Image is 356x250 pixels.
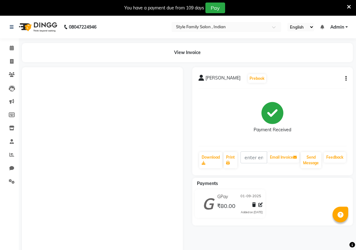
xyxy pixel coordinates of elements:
[267,152,299,163] button: Email Invoice
[241,210,263,215] div: Added on [DATE]
[301,152,321,168] button: Send Message
[224,152,237,168] a: Print
[217,202,235,211] span: ₹80.00
[330,225,350,244] iframe: chat widget
[217,193,228,200] span: GPay
[69,18,96,36] b: 08047224946
[240,151,267,163] input: enter email
[324,152,346,163] a: Feedback
[205,3,225,13] button: Pay
[22,43,353,62] div: View Invoice
[16,18,59,36] img: logo
[330,24,344,30] span: Admin
[205,75,240,84] span: [PERSON_NAME]
[124,5,204,11] div: You have a payment due from 109 days
[248,74,266,83] button: Prebook
[240,193,261,200] span: 01-09-2025
[254,127,291,133] div: Payment Received
[197,181,218,186] span: Payments
[199,152,222,168] a: Download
